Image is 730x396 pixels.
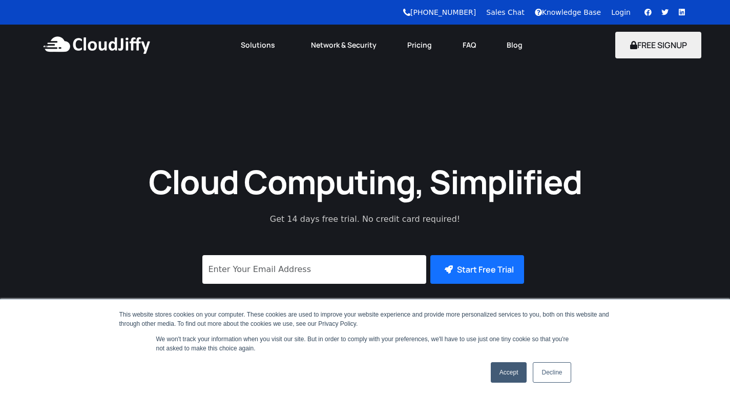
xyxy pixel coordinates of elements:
[491,34,538,56] a: Blog
[486,8,524,16] a: Sales Chat
[447,34,491,56] a: FAQ
[533,362,571,383] a: Decline
[119,310,611,328] div: This website stores cookies on your computer. These cookies are used to improve your website expe...
[615,39,702,51] a: FREE SIGNUP
[615,32,702,58] button: FREE SIGNUP
[430,255,524,284] button: Start Free Trial
[403,8,476,16] a: [PHONE_NUMBER]
[392,34,447,56] a: Pricing
[535,8,601,16] a: Knowledge Base
[491,362,527,383] a: Accept
[225,34,296,56] a: Solutions
[202,255,426,284] input: Enter Your Email Address
[135,160,596,203] h1: Cloud Computing, Simplified
[611,8,631,16] a: Login
[224,213,506,225] p: Get 14 days free trial. No credit card required!
[156,335,574,353] p: We won't track your information when you visit our site. But in order to comply with your prefere...
[296,34,392,56] a: Network & Security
